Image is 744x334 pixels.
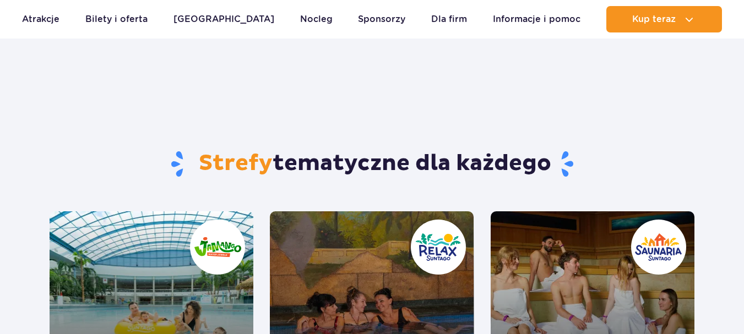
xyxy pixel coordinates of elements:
button: Kup teraz [606,6,722,32]
span: Strefy [199,150,273,177]
a: Bilety i oferta [85,6,148,32]
a: Dla firm [431,6,467,32]
a: Atrakcje [22,6,59,32]
h1: tematyczne dla każdego [50,150,694,178]
a: [GEOGRAPHIC_DATA] [173,6,274,32]
a: Informacje i pomoc [493,6,580,32]
span: Kup teraz [632,14,676,24]
a: Sponsorzy [358,6,405,32]
a: Nocleg [300,6,333,32]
